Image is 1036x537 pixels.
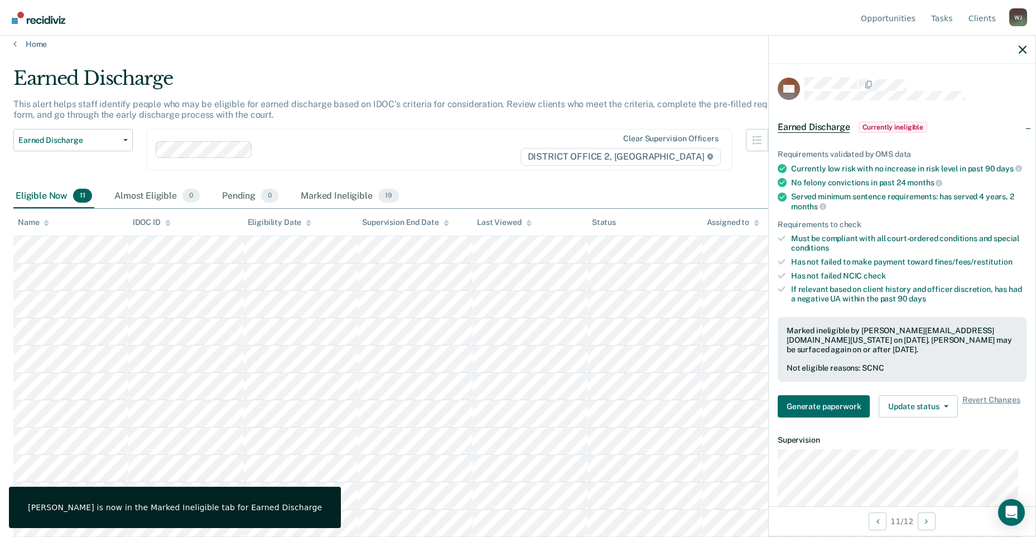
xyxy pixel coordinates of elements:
[778,220,1027,229] div: Requirements to check
[907,178,942,187] span: months
[778,122,850,133] span: Earned Discharge
[592,218,616,227] div: Status
[791,257,1027,267] div: Has not failed to make payment toward
[133,218,171,227] div: IDOC ID
[182,189,200,203] span: 0
[18,136,119,145] span: Earned Discharge
[769,109,1035,145] div: Earned DischargeCurrently ineligible
[378,189,399,203] span: 19
[707,218,759,227] div: Assigned to
[791,178,1027,188] div: No felony convictions in past 24
[778,435,1027,445] dt: Supervision
[18,218,49,227] div: Name
[962,395,1020,418] span: Revert Changes
[791,234,1027,253] div: Must be compliant with all court-ordered conditions and special
[778,395,874,418] a: Navigate to form link
[73,189,92,203] span: 11
[298,184,401,209] div: Marked Ineligible
[12,12,65,24] img: Recidiviz
[791,202,826,211] span: months
[791,271,1027,281] div: Has not failed NCIC
[879,395,957,418] button: Update status
[791,164,1027,174] div: Currently low risk with no increase in risk level in past 90
[362,218,449,227] div: Supervision End Date
[13,99,785,120] p: This alert helps staff identify people who may be eligible for earned discharge based on IDOC’s c...
[918,512,936,530] button: Next Opportunity
[13,39,1023,49] a: Home
[864,271,885,280] span: check
[220,184,281,209] div: Pending
[791,192,1027,211] div: Served minimum sentence requirements: has served 4 years, 2
[996,164,1021,173] span: days
[13,67,791,99] div: Earned Discharge
[28,502,322,512] div: [PERSON_NAME] is now in the Marked Ineligible tab for Earned Discharge
[787,363,1018,373] div: Not eligible reasons: SCNC
[623,134,718,143] div: Clear supervision officers
[112,184,202,209] div: Almost Eligible
[909,294,926,303] span: days
[869,512,886,530] button: Previous Opportunity
[13,184,94,209] div: Eligible Now
[248,218,312,227] div: Eligibility Date
[787,326,1018,354] div: Marked ineligible by [PERSON_NAME][EMAIL_ADDRESS][DOMAIN_NAME][US_STATE] on [DATE]. [PERSON_NAME]...
[778,150,1027,159] div: Requirements validated by OMS data
[1009,8,1027,26] button: Profile dropdown button
[934,257,1013,266] span: fines/fees/restitution
[859,122,927,133] span: Currently ineligible
[477,218,531,227] div: Last Viewed
[261,189,278,203] span: 0
[1009,8,1027,26] div: W J
[521,148,721,166] span: DISTRICT OFFICE 2, [GEOGRAPHIC_DATA]
[791,243,829,252] span: conditions
[769,506,1035,536] div: 11 / 12
[778,395,870,418] button: Generate paperwork
[998,499,1025,526] div: Open Intercom Messenger
[791,285,1027,304] div: If relevant based on client history and officer discretion, has had a negative UA within the past 90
